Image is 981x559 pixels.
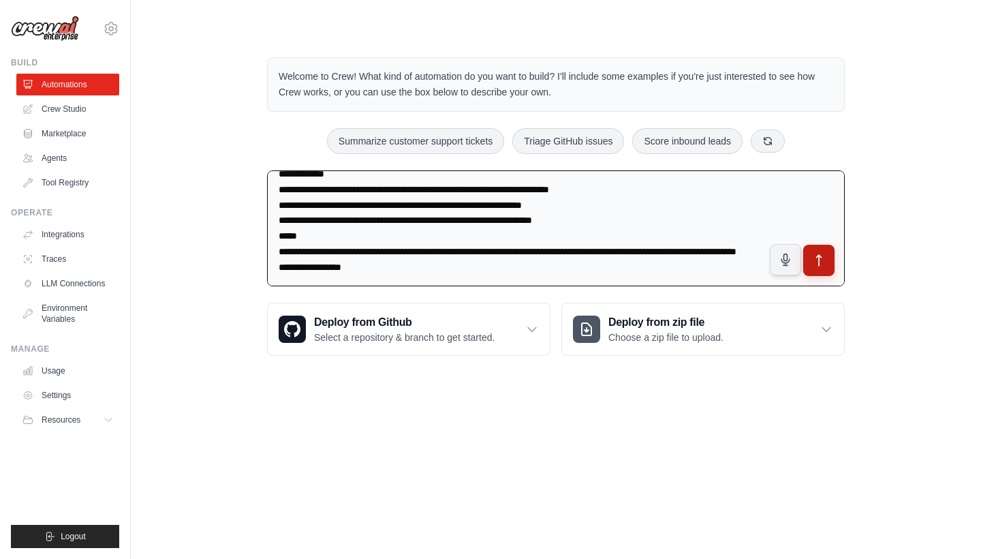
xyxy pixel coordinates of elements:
[16,147,119,169] a: Agents
[61,531,86,542] span: Logout
[913,494,981,559] iframe: Chat Widget
[16,384,119,406] a: Settings
[16,172,119,194] a: Tool Registry
[16,273,119,294] a: LLM Connections
[279,69,833,100] p: Welcome to Crew! What kind of automation do you want to build? I'll include some examples if you'...
[16,98,119,120] a: Crew Studio
[608,331,723,344] p: Choose a zip file to upload.
[512,128,624,154] button: Triage GitHub issues
[11,16,79,42] img: Logo
[11,57,119,68] div: Build
[608,314,723,331] h3: Deploy from zip file
[16,224,119,245] a: Integrations
[11,207,119,218] div: Operate
[314,314,495,331] h3: Deploy from Github
[327,128,504,154] button: Summarize customer support tickets
[11,525,119,548] button: Logout
[16,248,119,270] a: Traces
[632,128,743,154] button: Score inbound leads
[16,74,119,95] a: Automations
[11,344,119,354] div: Manage
[16,123,119,145] a: Marketplace
[16,409,119,431] button: Resources
[42,414,80,425] span: Resources
[16,297,119,330] a: Environment Variables
[16,360,119,382] a: Usage
[314,331,495,344] p: Select a repository & branch to get started.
